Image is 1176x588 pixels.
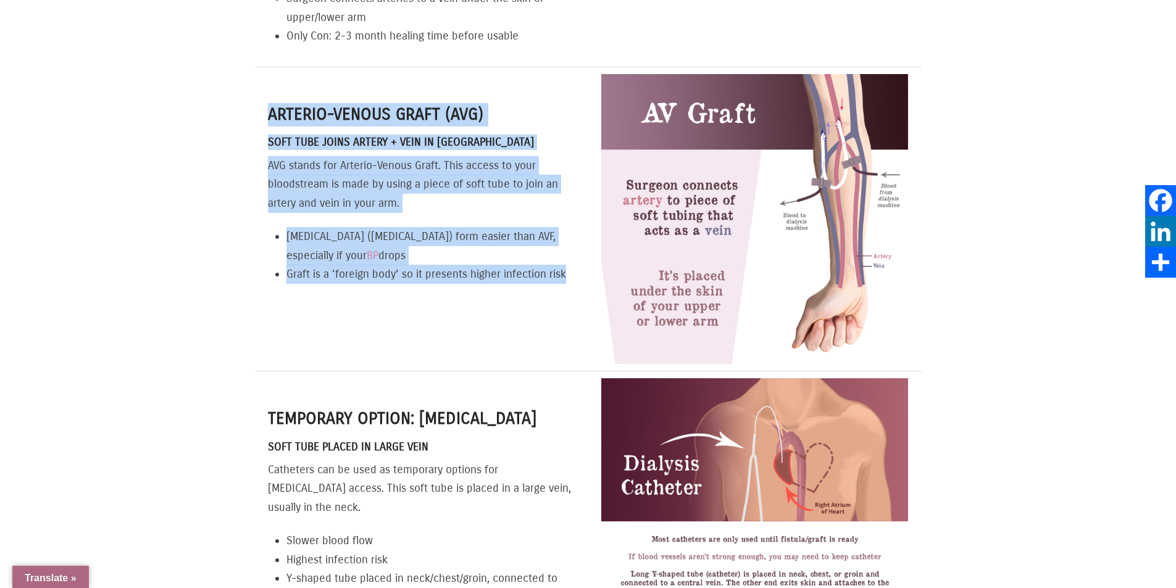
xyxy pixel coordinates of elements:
[286,550,575,569] li: Highest infection risk
[268,104,483,124] strong: Arterio-venous Graft (AVG)
[286,265,575,284] li: Graft is a ‘foreign body’ so it presents higher infection risk
[268,408,536,428] strong: Temporary Option: [MEDICAL_DATA]
[601,74,908,365] img: Dialysis-Graft.png
[286,531,575,550] li: Slower blood flow
[1145,185,1176,216] a: Facebook
[268,440,428,453] strong: Soft Tube Placed in Large Vein
[25,573,77,583] span: Translate »
[268,156,575,213] p: AVG stands for Arterio-Venous Graft. This access to your bloodstream is made by using a piece of ...
[286,227,575,265] li: [MEDICAL_DATA] ([MEDICAL_DATA]) form easier than AVF, especially if your drops
[367,249,378,262] a: BP
[268,460,575,517] p: Catheters can be used as temporary options for [MEDICAL_DATA] access. This soft tube is placed in...
[1145,216,1176,247] a: LinkedIn
[268,135,534,149] strong: Soft Tube Joins Artery + Vein in [GEOGRAPHIC_DATA]
[286,27,575,46] li: Only Con: 2-3 month healing time before usable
